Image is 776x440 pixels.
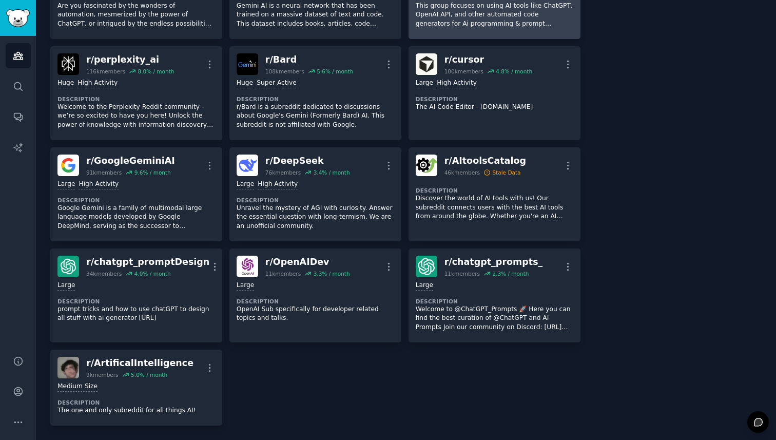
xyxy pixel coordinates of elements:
[86,169,122,176] div: 91k members
[237,281,254,291] div: Large
[229,248,401,342] a: OpenAIDevr/OpenAIDev11kmembers3.3% / monthLargeDescriptionOpenAI Sub specifically for developer r...
[416,103,573,112] p: The AI Code Editor - [DOMAIN_NAME]
[6,9,30,27] img: GummySearch logo
[57,103,215,130] p: Welcome to the Perplexity Reddit community – we’re so excited to have you here! Unlock the power ...
[416,2,573,29] p: This group focuses on using AI tools like ChatGPT, OpenAI API, and other automated code generator...
[237,204,394,231] p: Unravel the mystery of AGI with curiosity. Answer the essential question with long-termism. We ar...
[314,270,350,277] div: 3.3 % / month
[57,256,79,277] img: chatgpt_promptDesign
[492,169,520,176] div: Stale Data
[134,169,171,176] div: 9.6 % / month
[57,53,79,75] img: perplexity_ai
[77,79,118,88] div: High Activity
[79,180,119,189] div: High Activity
[57,382,98,392] div: Medium Size
[444,53,532,66] div: r/ cursor
[57,95,215,103] dt: Description
[492,270,529,277] div: 2.3 % / month
[57,305,215,323] p: prompt tricks and how to use chatGPT to design all stuff with ai generator [URL]
[416,281,433,291] div: Large
[237,2,394,29] p: Gemini AI is a neural network that has been trained on a massive dataset of text and code. This d...
[57,281,75,291] div: Large
[229,147,401,241] a: DeepSeekr/DeepSeek76kmembers3.4% / monthLargeHigh ActivityDescriptionUnravel the mystery of AGI w...
[409,248,580,342] a: chatgpt_prompts_r/chatgpt_prompts_11kmembers2.3% / monthLargeDescriptionWelcome to @ChatGPT_Promp...
[265,270,301,277] div: 11k members
[86,256,209,269] div: r/ chatgpt_promptDesign
[237,79,253,88] div: Huge
[416,53,437,75] img: cursor
[57,2,215,29] p: Are you fascinated by the wonders of automation, mesmerized by the power of ChatGPT, or intrigued...
[265,256,350,269] div: r/ OpenAIDev
[57,399,215,406] dt: Description
[50,147,222,241] a: GoogleGeminiAIr/GoogleGeminiAI91kmembers9.6% / monthLargeHigh ActivityDescriptionGoogle Gemini is...
[416,298,573,305] dt: Description
[237,180,254,189] div: Large
[57,406,215,415] p: The one and only subreddit for all things AI!
[444,155,526,167] div: r/ AItoolsCatalog
[86,53,174,66] div: r/ perplexity_ai
[409,46,580,140] a: cursorr/cursor100kmembers4.8% / monthLargeHigh ActivityDescriptionThe AI Code Editor - [DOMAIN_NAME]
[409,147,580,241] a: AItoolsCatalogr/AItoolsCatalog46kmembersStale DataDescriptionDiscover the world of AI tools with ...
[258,180,298,189] div: High Activity
[314,169,350,176] div: 3.4 % / month
[416,95,573,103] dt: Description
[237,256,258,277] img: OpenAIDev
[86,270,122,277] div: 34k members
[57,357,79,378] img: ArtificalIntelligence
[57,155,79,176] img: GoogleGeminiAI
[57,197,215,204] dt: Description
[416,187,573,194] dt: Description
[237,197,394,204] dt: Description
[237,103,394,130] p: r/Bard is a subreddit dedicated to discussions about Google's Gemini (Formerly Bard) AI. This sub...
[444,256,543,269] div: r/ chatgpt_prompts_
[138,68,174,75] div: 8.0 % / month
[416,79,433,88] div: Large
[86,68,125,75] div: 116k members
[496,68,532,75] div: 4.8 % / month
[416,194,573,221] p: Discover the world of AI tools with us! Our subreddit connects users with the best AI tools from ...
[50,248,222,342] a: chatgpt_promptDesignr/chatgpt_promptDesign34kmembers4.0% / monthLargeDescriptionprompt tricks and...
[265,68,304,75] div: 108k members
[50,46,222,140] a: perplexity_air/perplexity_ai116kmembers8.0% / monthHugeHigh ActivityDescriptionWelcome to the Per...
[134,270,171,277] div: 4.0 % / month
[237,298,394,305] dt: Description
[86,371,119,378] div: 9k members
[444,68,483,75] div: 100k members
[317,68,353,75] div: 5.6 % / month
[416,256,437,277] img: chatgpt_prompts_
[50,350,222,426] a: ArtificalIntelligencer/ArtificalIntelligence9kmembers5.0% / monthMedium SizeDescriptionThe one an...
[437,79,477,88] div: High Activity
[57,298,215,305] dt: Description
[416,155,437,176] img: AItoolsCatalog
[57,180,75,189] div: Large
[265,155,350,167] div: r/ DeepSeek
[86,155,175,167] div: r/ GoogleGeminiAI
[257,79,297,88] div: Super Active
[265,53,353,66] div: r/ Bard
[237,155,258,176] img: DeepSeek
[444,270,480,277] div: 11k members
[57,79,74,88] div: Huge
[86,357,193,370] div: r/ ArtificalIntelligence
[131,371,167,378] div: 5.0 % / month
[265,169,301,176] div: 76k members
[229,46,401,140] a: Bardr/Bard108kmembers5.6% / monthHugeSuper ActiveDescriptionr/Bard is a subreddit dedicated to di...
[237,53,258,75] img: Bard
[416,305,573,332] p: Welcome to @ChatGPT_Prompts 🚀 Here you can find the best curation of @ChatGPT and AI Prompts Join...
[237,305,394,323] p: OpenAI Sub specifically for developer related topics and talks.
[57,204,215,231] p: Google Gemini is a family of multimodal large language models developed by Google DeepMind, servi...
[237,95,394,103] dt: Description
[444,169,480,176] div: 46k members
